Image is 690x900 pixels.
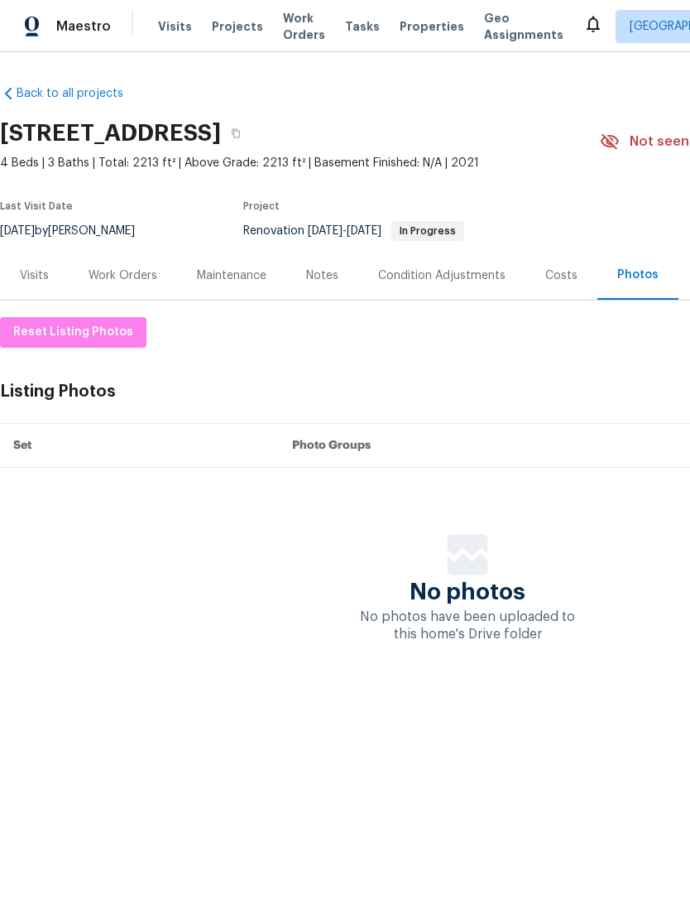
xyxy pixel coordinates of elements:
[243,225,464,237] span: Renovation
[243,201,280,211] span: Project
[197,267,266,284] div: Maintenance
[410,584,525,600] span: No photos
[13,322,133,343] span: Reset Listing Photos
[212,18,263,35] span: Projects
[56,18,111,35] span: Maestro
[158,18,192,35] span: Visits
[283,10,325,43] span: Work Orders
[308,225,381,237] span: -
[221,118,251,148] button: Copy Address
[484,10,563,43] span: Geo Assignments
[20,267,49,284] div: Visits
[545,267,577,284] div: Costs
[617,267,659,283] div: Photos
[400,18,464,35] span: Properties
[347,225,381,237] span: [DATE]
[89,267,157,284] div: Work Orders
[308,225,343,237] span: [DATE]
[378,267,506,284] div: Condition Adjustments
[345,21,380,32] span: Tasks
[360,610,575,641] span: No photos have been uploaded to this home's Drive folder
[393,226,462,236] span: In Progress
[306,267,338,284] div: Notes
